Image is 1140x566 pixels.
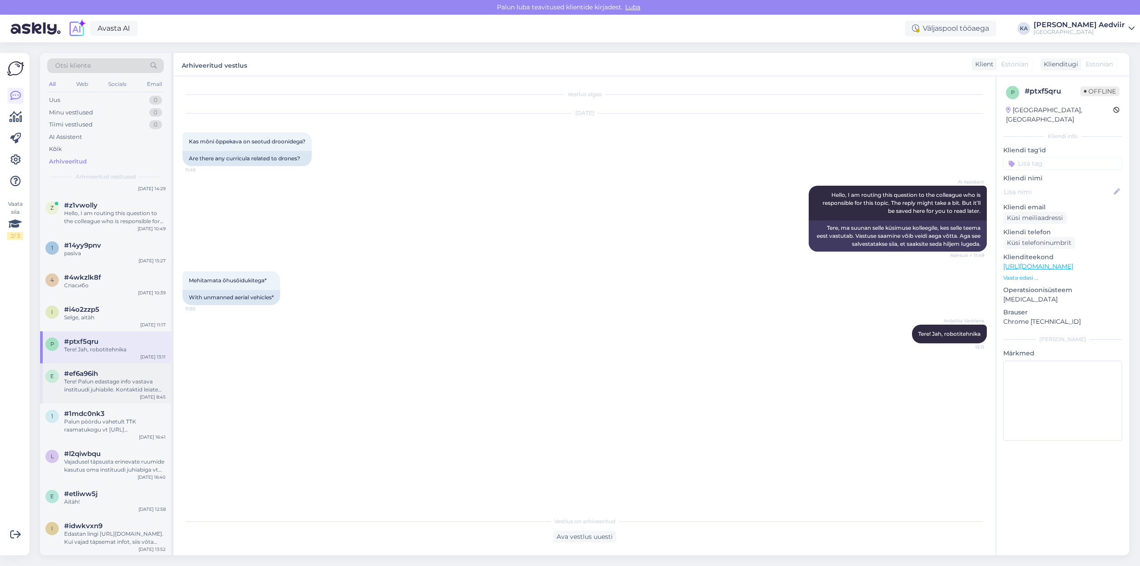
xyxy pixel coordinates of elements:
[7,232,23,240] div: 2 / 3
[1080,86,1120,96] span: Offline
[64,410,105,418] span: #1mdc0nk3
[183,109,987,117] div: [DATE]
[51,244,53,251] span: 1
[140,394,166,400] div: [DATE] 8:45
[140,354,166,360] div: [DATE] 13:11
[64,346,166,354] div: Tere! Jah, robotitehnika
[905,20,996,37] div: Väljaspool tööaega
[64,305,99,314] span: #i4o2zzp5
[64,530,166,546] div: Edastan lingi [URL][DOMAIN_NAME]. Kui vajad täpsemat infot, siis võta ühendust tudengivarju koord...
[1003,132,1122,140] div: Kliendi info
[1003,146,1122,155] p: Kliendi tag'id
[972,60,993,69] div: Klient
[1003,237,1075,249] div: Küsi telefoninumbrit
[64,418,166,434] div: Palun pöördu vahetult TTK raamatukogu vt [URL][DOMAIN_NAME]
[1086,60,1113,69] span: Estonian
[1001,60,1028,69] span: Estonian
[1003,262,1073,270] a: [URL][DOMAIN_NAME]
[189,138,305,145] span: Kas mõni õppekava on seotud droonidega?
[64,458,166,474] div: Vajadusel täpsusta erinevate ruumide kasutus oma instituudi juhiabiga vt [URL][DOMAIN_NAME]
[950,252,984,259] span: Nähtud ✓ 11:49
[553,531,616,543] div: Ava vestlus uuesti
[64,201,98,209] span: #z1vwolly
[64,273,101,281] span: #4wkzlk8f
[64,522,102,530] span: #idwkvxn9
[944,318,984,324] span: Anželika Varblane
[64,338,98,346] span: #ptxf5qru
[49,145,62,154] div: Kõik
[1003,228,1122,237] p: Kliendi telefon
[149,120,162,129] div: 0
[1003,212,1067,224] div: Küsi meiliaadressi
[183,290,280,305] div: With unmanned aerial vehicles*
[1004,187,1112,197] input: Lisa nimi
[47,78,57,90] div: All
[149,96,162,105] div: 0
[1003,317,1122,326] p: Chrome [TECHNICAL_ID]
[140,322,166,328] div: [DATE] 11:17
[64,450,101,458] span: #l2qiwbqu
[1034,21,1125,29] div: [PERSON_NAME] Aedviir
[51,309,53,315] span: i
[49,157,87,166] div: Arhiveeritud
[68,19,86,38] img: explore-ai
[76,173,136,181] span: Arhiveeritud vestlused
[1003,308,1122,317] p: Brauser
[51,413,53,419] span: 1
[1003,174,1122,183] p: Kliendi nimi
[50,341,54,347] span: p
[49,108,93,117] div: Minu vestlused
[1011,89,1015,96] span: p
[822,191,982,214] span: Hello, I am routing this question to the colleague who is responsible for this topic. The reply m...
[138,257,166,264] div: [DATE] 15:27
[1003,274,1122,282] p: Vaata edasi ...
[1040,60,1078,69] div: Klienditugi
[1034,29,1125,36] div: [GEOGRAPHIC_DATA]
[138,506,166,513] div: [DATE] 12:58
[50,204,54,211] span: z
[1003,285,1122,295] p: Operatsioonisüsteem
[809,220,987,252] div: Tere, ma suunan selle küsimuse kolleegile, kes selle teema eest vastutab. Vastuse saamine võib ve...
[7,200,23,240] div: Vaata siia
[189,277,267,284] span: Mehitamata õhusõidukitega*
[138,546,166,553] div: [DATE] 13:52
[138,185,166,192] div: [DATE] 14:29
[74,78,90,90] div: Web
[64,314,166,322] div: Selge, aitäh
[951,179,984,185] span: AI Assistent
[183,151,312,166] div: Are there any curricula related to drones?
[64,249,166,257] div: pasiva
[145,78,164,90] div: Email
[55,61,91,70] span: Otsi kliente
[623,3,643,11] span: Luba
[183,90,987,98] div: Vestlus algas
[1006,106,1113,124] div: [GEOGRAPHIC_DATA], [GEOGRAPHIC_DATA]
[50,277,54,283] span: 4
[185,167,219,173] span: 11:49
[139,434,166,440] div: [DATE] 16:41
[106,78,128,90] div: Socials
[49,96,60,105] div: Uus
[90,21,138,36] a: Avasta AI
[1034,21,1135,36] a: [PERSON_NAME] Aedviir[GEOGRAPHIC_DATA]
[64,241,101,249] span: #14yy9pnv
[64,378,166,394] div: Tere! Palun edastage info vastava instituudi juhiabile. Kontaktid leiate [URL][DOMAIN_NAME]
[64,281,166,289] div: Спасибо
[50,493,54,500] span: e
[49,133,82,142] div: AI Assistent
[49,120,93,129] div: Tiimi vestlused
[951,344,984,350] span: 13:11
[1003,295,1122,304] p: [MEDICAL_DATA]
[64,490,98,498] span: #etliww5j
[1003,349,1122,358] p: Märkmed
[51,525,53,532] span: i
[149,108,162,117] div: 0
[1003,203,1122,212] p: Kliendi email
[64,209,166,225] div: Hello, I am routing this question to the colleague who is responsible for this topic. The reply m...
[50,373,54,379] span: e
[7,60,24,77] img: Askly Logo
[554,517,615,525] span: Vestlus on arhiveeritud
[64,370,98,378] span: #ef6a96ih
[64,498,166,506] div: Aitäh!
[51,453,54,460] span: l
